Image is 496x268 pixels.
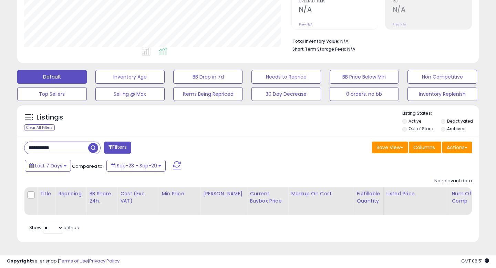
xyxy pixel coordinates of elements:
div: Current Buybox Price [250,190,285,205]
span: Show: entries [29,224,79,231]
button: 0 orders, no bb [330,87,399,101]
div: Listed Price [386,190,446,197]
button: BB Drop in 7d [173,70,243,84]
label: Deactivated [447,118,473,124]
button: 30 Day Decrease [251,87,321,101]
span: Columns [413,144,435,151]
button: Top Sellers [17,87,87,101]
div: seller snap | | [7,258,120,265]
div: No relevant data [434,178,472,184]
th: The percentage added to the cost of goods (COGS) that forms the calculator for Min & Max prices. [288,187,354,215]
button: Inventory Replenish [407,87,477,101]
button: Non Competitive [407,70,477,84]
h5: Listings [37,113,63,122]
button: Default [17,70,87,84]
div: Num of Comp. [452,190,477,205]
h2: N/A [299,6,378,15]
div: Fulfillable Quantity [356,190,380,205]
div: Clear All Filters [24,124,55,131]
p: Listing States: [402,110,479,117]
b: Short Term Storage Fees: [292,46,346,52]
button: Columns [409,142,441,153]
a: Privacy Policy [89,258,120,264]
label: Active [409,118,421,124]
button: Inventory Age [95,70,165,84]
label: Out of Stock [409,126,434,132]
strong: Copyright [7,258,32,264]
button: Sep-23 - Sep-29 [106,160,166,172]
label: Archived [447,126,466,132]
span: 2025-10-7 06:51 GMT [461,258,489,264]
li: N/A [292,37,467,45]
button: Items Being Repriced [173,87,243,101]
small: Prev: N/A [393,22,406,27]
div: [PERSON_NAME] [203,190,244,197]
button: Save View [372,142,408,153]
span: N/A [347,46,355,52]
small: Prev: N/A [299,22,312,27]
div: Markup on Cost [291,190,351,197]
button: Actions [442,142,472,153]
button: BB Price Below Min [330,70,399,84]
div: Cost (Exc. VAT) [120,190,156,205]
button: Selling @ Max [95,87,165,101]
div: Repricing [58,190,83,197]
button: Last 7 Days [25,160,71,172]
a: Terms of Use [59,258,88,264]
div: BB Share 24h. [89,190,114,205]
h2: N/A [393,6,472,15]
div: Title [40,190,52,197]
button: Filters [104,142,131,154]
span: Sep-23 - Sep-29 [117,162,157,169]
b: Total Inventory Value: [292,38,339,44]
div: Min Price [162,190,197,197]
button: Needs to Reprice [251,70,321,84]
span: Compared to: [72,163,104,169]
span: Last 7 Days [35,162,62,169]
